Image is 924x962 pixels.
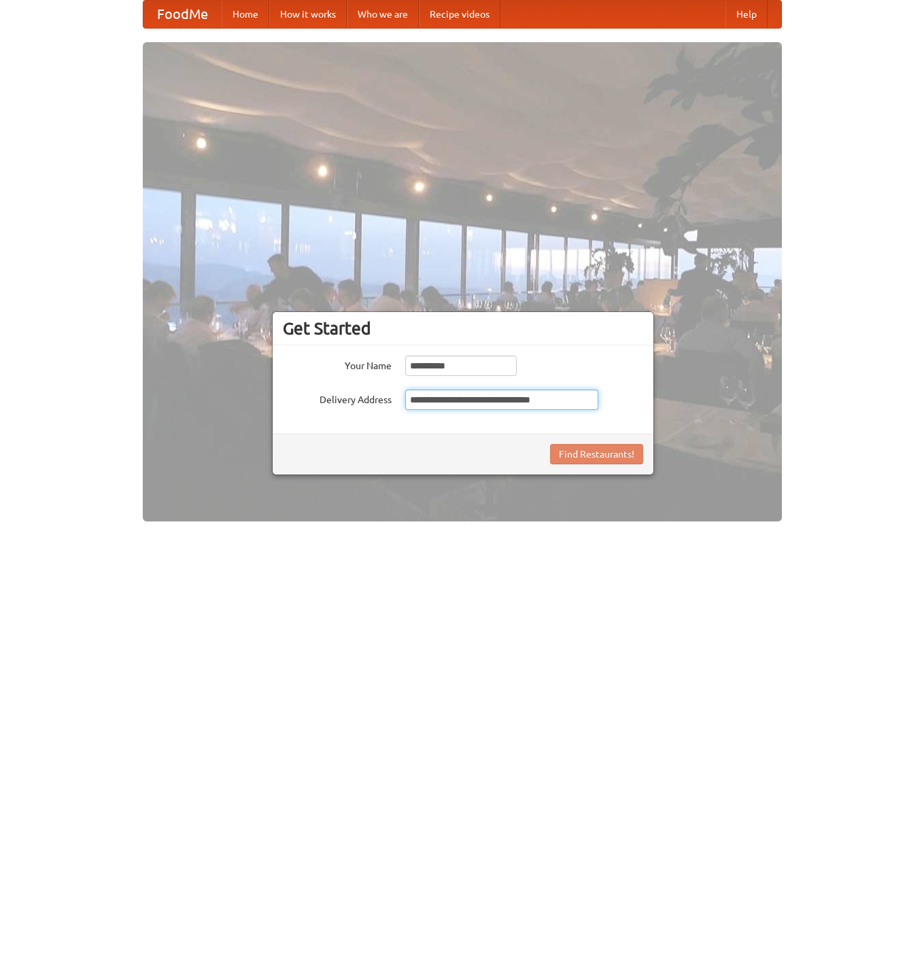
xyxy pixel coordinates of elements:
[283,390,392,407] label: Delivery Address
[143,1,222,28] a: FoodMe
[347,1,419,28] a: Who we are
[283,356,392,373] label: Your Name
[725,1,768,28] a: Help
[283,318,643,339] h3: Get Started
[222,1,269,28] a: Home
[269,1,347,28] a: How it works
[550,444,643,464] button: Find Restaurants!
[419,1,500,28] a: Recipe videos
